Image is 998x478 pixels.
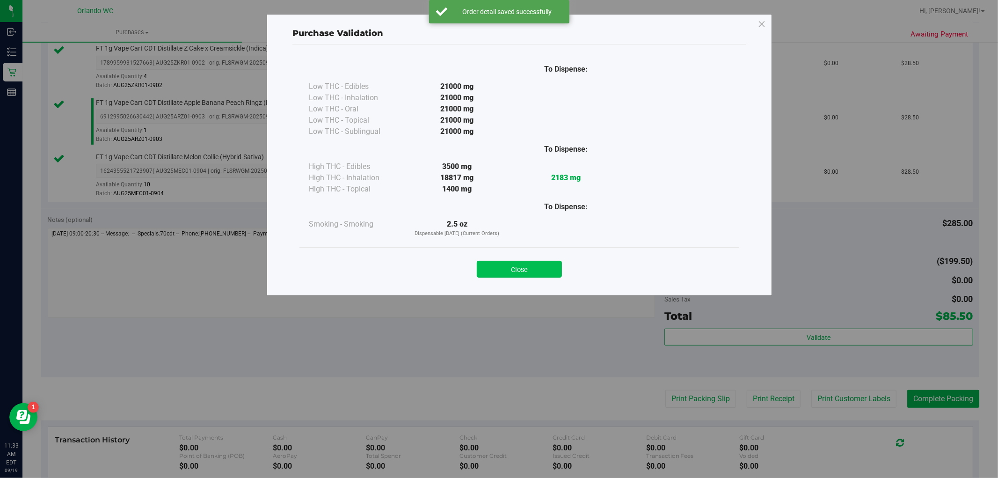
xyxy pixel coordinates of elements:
[309,92,402,103] div: Low THC - Inhalation
[309,184,402,195] div: High THC - Topical
[511,64,620,75] div: To Dispense:
[551,173,581,182] strong: 2183 mg
[402,219,511,238] div: 2.5 oz
[309,172,402,184] div: High THC - Inhalation
[309,219,402,230] div: Smoking - Smoking
[402,81,511,92] div: 21000 mg
[402,184,511,195] div: 1400 mg
[402,92,511,103] div: 21000 mg
[309,115,402,126] div: Low THC - Topical
[477,261,562,278] button: Close
[402,103,511,115] div: 21000 mg
[402,126,511,137] div: 21000 mg
[402,115,511,126] div: 21000 mg
[309,126,402,137] div: Low THC - Sublingual
[402,230,511,238] p: Dispensable [DATE] (Current Orders)
[402,172,511,184] div: 18817 mg
[452,7,562,16] div: Order detail saved successfully
[28,402,39,413] iframe: Resource center unread badge
[309,161,402,172] div: High THC - Edibles
[309,103,402,115] div: Low THC - Oral
[292,28,383,38] span: Purchase Validation
[511,144,620,155] div: To Dispense:
[9,403,37,431] iframe: Resource center
[511,201,620,213] div: To Dispense:
[309,81,402,92] div: Low THC - Edibles
[402,161,511,172] div: 3500 mg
